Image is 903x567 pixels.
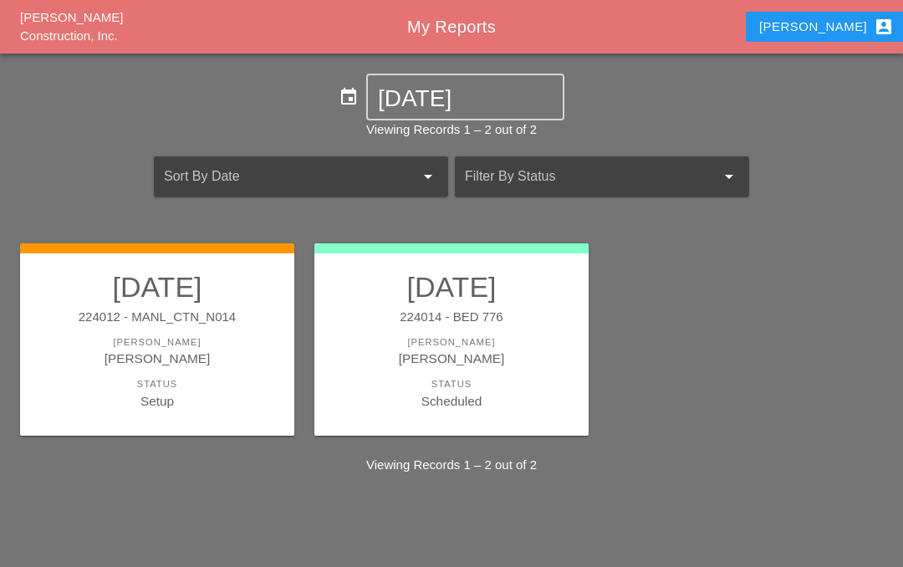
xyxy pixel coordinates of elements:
[378,85,553,112] input: Select Date
[759,17,894,37] div: [PERSON_NAME]
[37,349,278,368] div: [PERSON_NAME]
[37,377,278,391] div: Status
[331,349,572,368] div: [PERSON_NAME]
[418,166,438,186] i: arrow_drop_down
[719,166,739,186] i: arrow_drop_down
[37,270,278,411] a: [DATE]224012 - MANL_CTN_N014[PERSON_NAME][PERSON_NAME]StatusSetup
[874,17,894,37] i: account_box
[339,87,359,107] i: event
[331,270,572,411] a: [DATE]224014 - BED 776[PERSON_NAME][PERSON_NAME]StatusScheduled
[331,308,572,327] div: 224014 - BED 776
[331,335,572,350] div: [PERSON_NAME]
[407,18,496,36] span: My Reports
[37,270,278,304] h2: [DATE]
[37,308,278,327] div: 224012 - MANL_CTN_N014
[331,391,572,411] div: Scheduled
[331,270,572,304] h2: [DATE]
[37,391,278,411] div: Setup
[331,377,572,391] div: Status
[37,335,278,350] div: [PERSON_NAME]
[20,10,123,43] a: [PERSON_NAME] Construction, Inc.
